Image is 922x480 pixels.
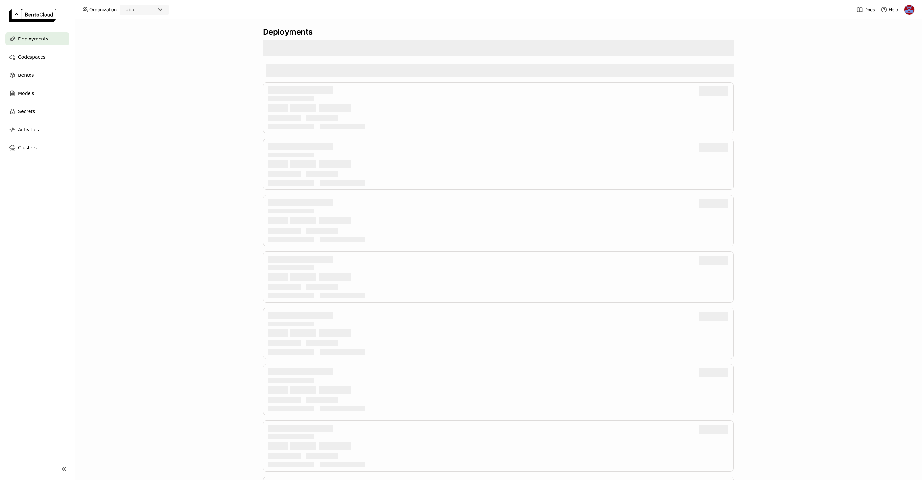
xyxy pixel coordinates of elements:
[5,32,69,45] a: Deployments
[881,6,898,13] div: Help
[18,108,35,115] span: Secrets
[5,105,69,118] a: Secrets
[137,7,138,13] input: Selected jabali.
[5,69,69,82] a: Bentos
[904,5,914,15] img: Jhonatan Oliveira
[124,6,137,13] div: jabali
[18,71,34,79] span: Bentos
[889,7,898,13] span: Help
[5,51,69,63] a: Codespaces
[18,35,48,43] span: Deployments
[5,141,69,154] a: Clusters
[18,89,34,97] span: Models
[263,27,734,37] div: Deployments
[864,7,875,13] span: Docs
[18,53,45,61] span: Codespaces
[89,7,117,13] span: Organization
[5,123,69,136] a: Activities
[9,9,56,22] img: logo
[18,144,37,152] span: Clusters
[857,6,875,13] a: Docs
[5,87,69,100] a: Models
[18,126,39,133] span: Activities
